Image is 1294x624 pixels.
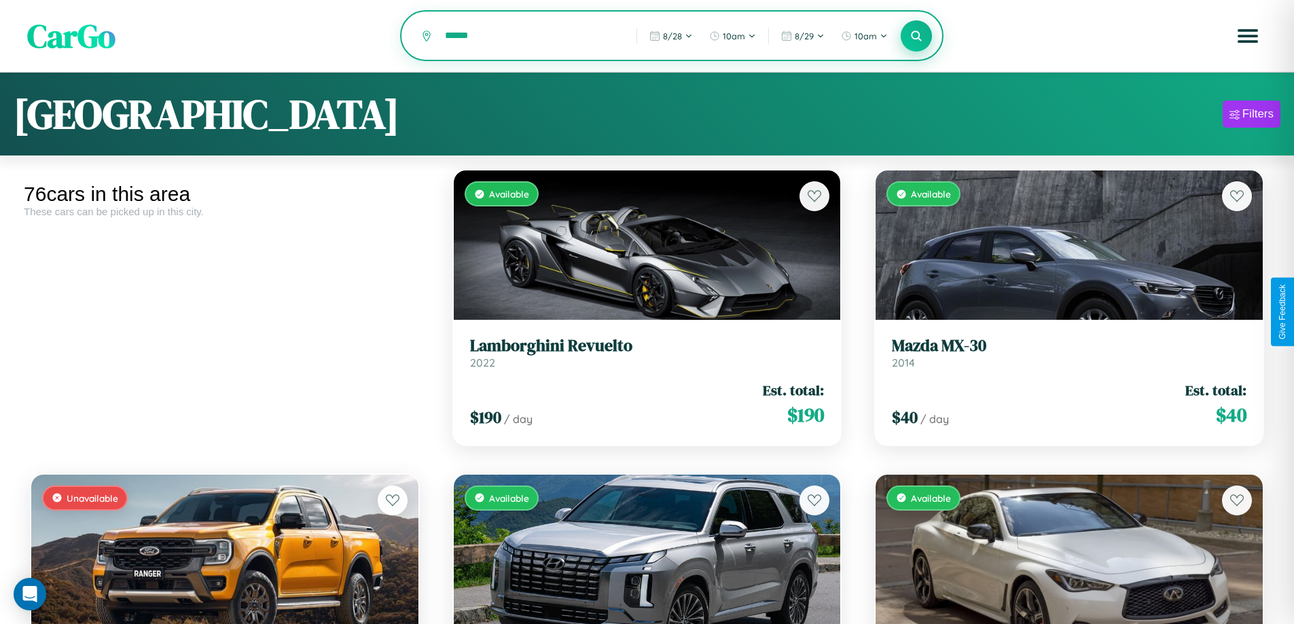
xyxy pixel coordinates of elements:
h1: [GEOGRAPHIC_DATA] [14,86,399,142]
div: Filters [1242,107,1274,121]
button: 10am [702,25,763,47]
span: $ 190 [787,401,824,428]
span: $ 190 [470,406,501,428]
span: Available [489,492,529,504]
span: Est. total: [1185,380,1246,400]
div: Open Intercom Messenger [14,578,46,610]
span: / day [504,412,533,426]
span: 2014 [892,356,915,369]
button: Open menu [1229,17,1267,55]
span: Available [489,188,529,200]
div: These cars can be picked up in this city. [24,206,426,217]
span: 10am [723,31,745,41]
span: Est. total: [763,380,824,400]
span: 8 / 29 [795,31,814,41]
span: CarGo [27,14,115,58]
span: Unavailable [67,492,118,504]
span: / day [920,412,949,426]
button: 8/28 [643,25,700,47]
button: 8/29 [774,25,831,47]
button: 10am [834,25,895,47]
span: $ 40 [892,406,918,428]
h3: Mazda MX-30 [892,336,1246,356]
span: 8 / 28 [663,31,682,41]
span: 2022 [470,356,495,369]
span: 10am [855,31,877,41]
span: Available [911,188,951,200]
a: Lamborghini Revuelto2022 [470,336,825,369]
a: Mazda MX-302014 [892,336,1246,369]
button: Filters [1223,100,1280,128]
div: Give Feedback [1278,285,1287,339]
h3: Lamborghini Revuelto [470,336,825,356]
span: Available [911,492,951,504]
div: 76 cars in this area [24,183,426,206]
span: $ 40 [1216,401,1246,428]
